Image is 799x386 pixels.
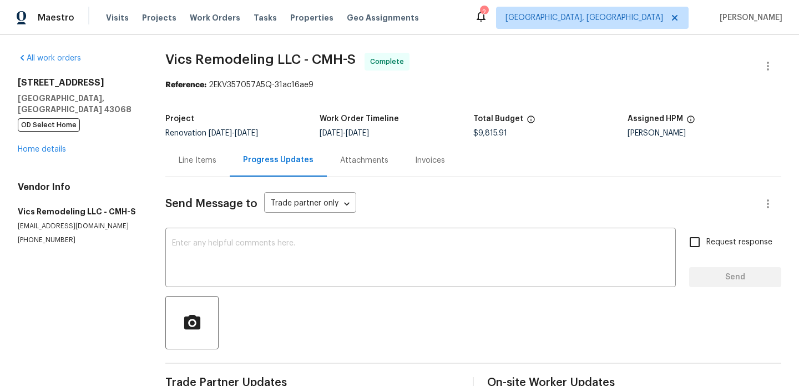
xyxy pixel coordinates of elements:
[628,129,781,137] div: [PERSON_NAME]
[18,118,80,132] span: OD Select Home
[320,129,369,137] span: -
[715,12,782,23] span: [PERSON_NAME]
[347,12,419,23] span: Geo Assignments
[18,146,66,153] a: Home details
[527,115,535,129] span: The total cost of line items that have been proposed by Opendoor. This sum includes line items th...
[18,206,139,217] h5: Vics Remodeling LLC - CMH-S
[18,222,139,231] p: [EMAIL_ADDRESS][DOMAIN_NAME]
[370,56,408,67] span: Complete
[473,129,507,137] span: $9,815.91
[106,12,129,23] span: Visits
[165,198,257,209] span: Send Message to
[706,237,772,248] span: Request response
[415,155,445,166] div: Invoices
[254,14,277,22] span: Tasks
[340,155,388,166] div: Attachments
[18,182,139,193] h4: Vendor Info
[235,129,258,137] span: [DATE]
[18,54,81,62] a: All work orders
[18,77,139,88] h2: [STREET_ADDRESS]
[165,115,194,123] h5: Project
[190,12,240,23] span: Work Orders
[209,129,258,137] span: -
[179,155,216,166] div: Line Items
[165,81,206,89] b: Reference:
[165,53,356,66] span: Vics Remodeling LLC - CMH-S
[165,129,258,137] span: Renovation
[243,154,313,166] div: Progress Updates
[18,93,139,115] h5: [GEOGRAPHIC_DATA], [GEOGRAPHIC_DATA] 43068
[209,129,232,137] span: [DATE]
[480,7,488,18] div: 2
[18,235,139,245] p: [PHONE_NUMBER]
[505,12,663,23] span: [GEOGRAPHIC_DATA], [GEOGRAPHIC_DATA]
[142,12,176,23] span: Projects
[473,115,523,123] h5: Total Budget
[165,79,781,91] div: 2EKV357057A5Q-31ac16ae9
[346,129,369,137] span: [DATE]
[290,12,333,23] span: Properties
[686,115,695,129] span: The hpm assigned to this work order.
[628,115,683,123] h5: Assigned HPM
[320,129,343,137] span: [DATE]
[264,195,356,213] div: Trade partner only
[320,115,399,123] h5: Work Order Timeline
[38,12,74,23] span: Maestro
